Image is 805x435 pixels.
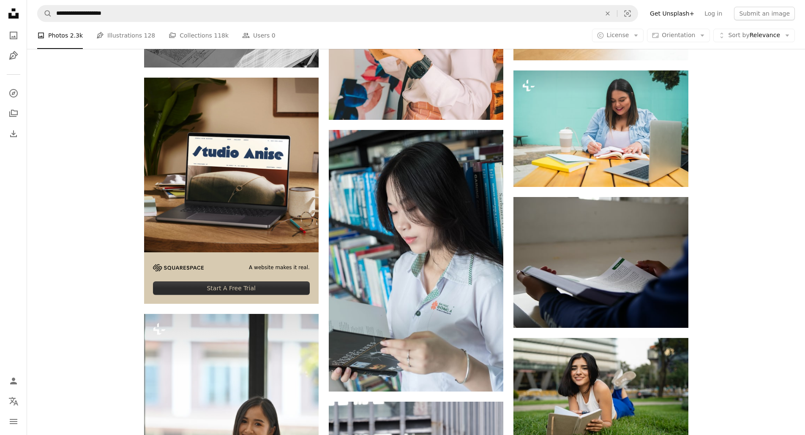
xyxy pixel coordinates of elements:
[5,47,22,64] a: Illustrations
[607,32,629,38] span: License
[153,264,204,271] img: file-1705255347840-230a6ab5bca9image
[713,29,795,42] button: Sort byRelevance
[242,22,276,49] a: Users 0
[5,27,22,44] a: Photos
[592,29,644,42] button: License
[153,281,310,295] div: Start A Free Trial
[5,105,22,122] a: Collections
[5,85,22,102] a: Explore
[598,5,617,22] button: Clear
[272,31,276,40] span: 0
[5,393,22,410] button: Language
[647,29,710,42] button: Orientation
[214,31,229,40] span: 118k
[5,5,22,24] a: Home — Unsplash
[513,124,688,132] a: Portrait of young pluse size woman studying with laptop and books while sitting outdoors at coffe...
[249,264,310,271] span: A website makes it real.
[37,5,638,22] form: Find visuals sitewide
[513,258,688,266] a: a person sitting at a table reading a book
[144,78,319,252] img: file-1705123271268-c3eaf6a79b21image
[5,413,22,430] button: Menu
[662,32,695,38] span: Orientation
[96,22,155,49] a: Illustrations 128
[617,5,638,22] button: Visual search
[329,130,503,391] img: a woman looking at a book
[329,257,503,265] a: a woman looking at a book
[144,31,156,40] span: 128
[38,5,52,22] button: Search Unsplash
[5,373,22,389] a: Log in / Sign up
[169,22,229,49] a: Collections 118k
[513,392,688,400] a: a woman laying on the grass reading a book
[513,197,688,328] img: a person sitting at a table reading a book
[728,31,780,40] span: Relevance
[728,32,749,38] span: Sort by
[144,78,319,304] a: A website makes it real.Start A Free Trial
[5,125,22,142] a: Download History
[645,7,699,20] a: Get Unsplash+
[699,7,727,20] a: Log in
[734,7,795,20] button: Submit an image
[513,70,688,187] img: Portrait of young pluse size woman studying with laptop and books while sitting outdoors at coffe...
